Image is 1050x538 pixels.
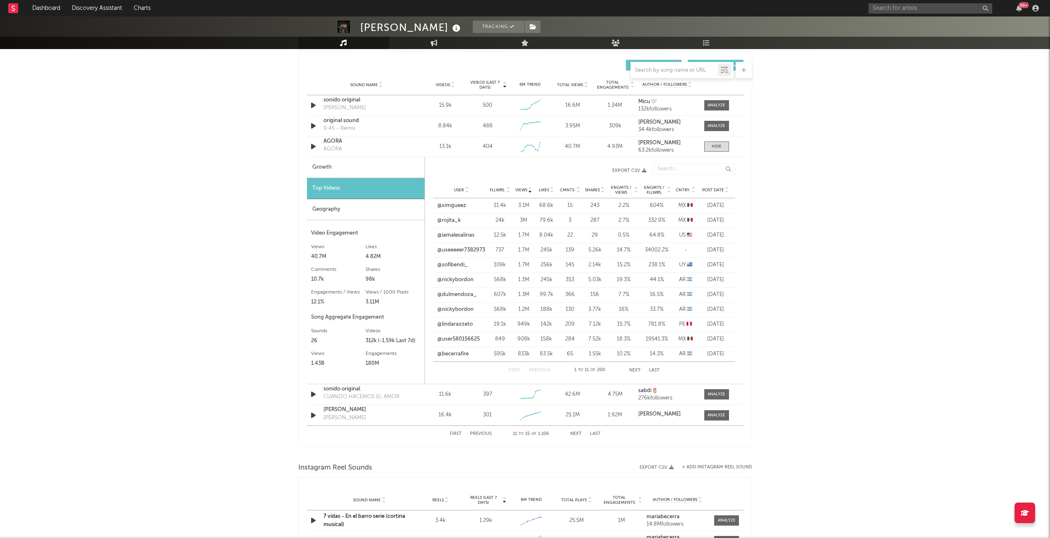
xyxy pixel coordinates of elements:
div: 7.7 % [609,291,638,299]
a: @rojita_k [437,216,461,225]
div: 243 [585,202,605,210]
div: 2.2 % [609,202,638,210]
div: 63.2k followers [638,148,696,153]
div: 12.1% [311,297,366,307]
div: 29 [585,231,605,240]
span: Cntry. [676,188,691,193]
div: 3 [560,216,580,225]
span: Total Views [557,82,583,87]
div: 7.52k [585,335,605,343]
button: First [509,368,521,373]
div: 366 [560,291,580,299]
div: 109k [490,261,510,269]
div: 34.4k followers [638,127,696,133]
div: 332.9 % [642,216,671,225]
div: 3.1M [514,202,533,210]
a: [PERSON_NAME] [638,140,696,146]
div: 13.1k [426,143,465,151]
span: Likes [539,188,549,193]
div: 33.7 % [642,305,671,314]
div: 99.7k [537,291,556,299]
div: 19541.3 % [642,335,671,343]
div: 6M Trend [511,497,552,503]
div: 139 [560,246,580,254]
div: 3.77k [585,305,605,314]
div: 500 [483,101,492,110]
div: AR [675,276,696,284]
div: Song Aggregate Engagement [311,312,420,322]
span: 🇺🇾 [687,262,692,268]
div: 404 [483,143,493,151]
div: [PERSON_NAME] [360,21,462,34]
a: [PERSON_NAME] [323,406,410,414]
div: 26 [311,336,366,346]
div: Comments [311,265,366,275]
a: @nickybordon [437,305,474,314]
div: 132k followers [638,106,696,112]
a: AGORA [323,137,410,146]
div: 5.26k [585,246,605,254]
div: Sounds [311,326,366,336]
button: Last [649,368,660,373]
div: 4.82M [366,252,420,262]
div: Video Engagement [311,228,420,238]
div: 44.1 % [642,276,671,284]
div: 15.7 % [609,320,638,329]
div: 156 [585,291,605,299]
div: 25.5M [556,517,597,525]
div: Views [311,349,366,359]
div: [DATE] [700,202,731,210]
div: [DATE] [700,350,731,358]
div: 7.12k [585,320,605,329]
div: Top Videos [307,178,425,199]
div: 15 [560,202,580,210]
a: @ximgueez [437,202,466,210]
button: Previous [470,432,492,436]
span: Videos [436,82,450,87]
a: Micu🤍 [638,99,696,105]
a: @nickybordon [437,276,474,284]
div: 25.1M [553,411,592,419]
div: 256k [537,261,556,269]
div: 16.4k [426,411,465,419]
span: 🇦🇷 [687,277,692,282]
div: 145 [560,261,580,269]
span: of [531,432,536,436]
span: of [590,368,595,372]
div: 353 [560,276,580,284]
div: 65 [560,350,580,358]
div: 18.3 % [609,335,638,343]
div: 14.3 % [642,350,671,358]
div: 1.34M [596,101,634,110]
div: 15.9k [426,101,465,110]
a: sonido original [323,96,410,104]
div: 19.3 % [609,276,638,284]
div: Geography [307,199,425,220]
div: 130 [560,305,580,314]
div: 34002.2 % [642,246,671,254]
a: @dulmendoza_ [437,291,477,299]
div: Engagements [366,349,420,359]
button: First [450,432,462,436]
button: Last [590,432,601,436]
div: UY [675,261,696,269]
strong: [PERSON_NAME] [638,411,681,417]
button: + Add Instagram Reel Sound [682,465,752,470]
div: 8.04k [537,231,556,240]
div: 4.93M [596,143,634,151]
span: 🇺🇸 [687,233,692,238]
div: - [675,246,696,254]
div: 24k [490,216,510,225]
div: MX [675,216,696,225]
div: US [675,231,696,240]
div: 1.92M [596,411,634,419]
div: 11.6k [426,390,465,399]
span: Engmts / Fllwrs. [642,185,666,195]
div: 14.7 % [609,246,638,254]
button: Previous [529,368,551,373]
button: Tracking [473,21,524,33]
div: 79.6k [537,216,556,225]
div: 14.8M followers [647,522,708,527]
div: 1.29k [465,517,507,525]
